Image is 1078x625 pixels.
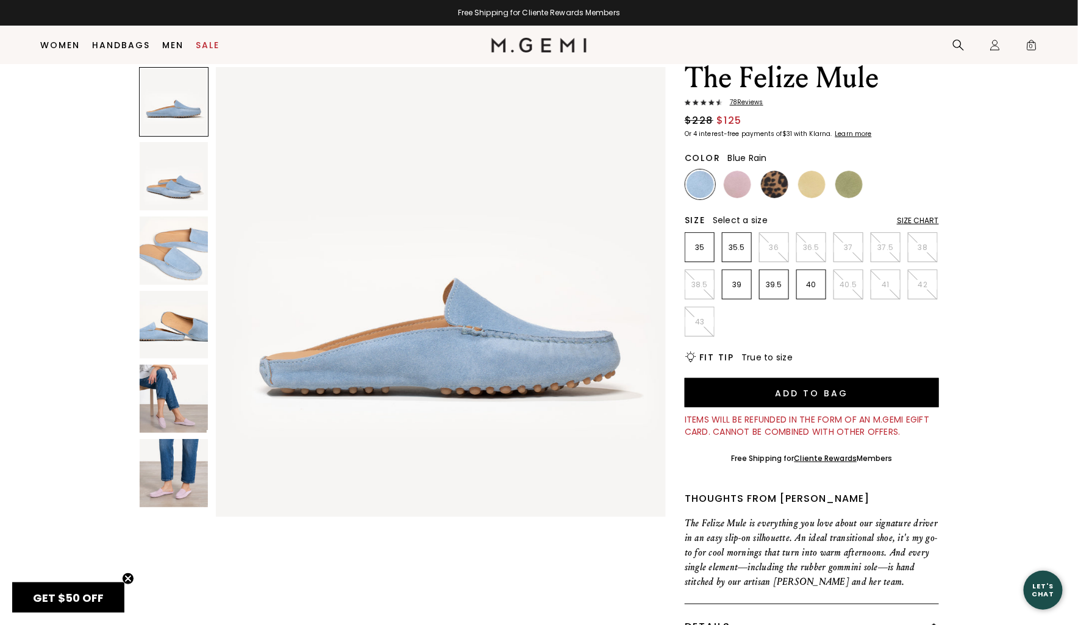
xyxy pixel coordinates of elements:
button: Close teaser [122,573,134,585]
p: 42 [908,280,937,290]
p: 37.5 [871,243,900,252]
klarna-placement-style-body: with Klarna [794,129,833,138]
p: 38 [908,243,937,252]
img: Leopard Print [761,171,788,198]
button: Add to Bag [685,378,939,407]
span: Blue Rain [728,152,767,164]
img: The Felize Mule [140,216,208,285]
div: Free Shipping for Members [731,454,893,463]
img: Blue Rain [687,171,714,198]
div: Let's Chat [1024,582,1063,598]
div: Size Chart [897,216,939,226]
img: Butter [798,171,826,198]
a: Handbags [93,40,151,50]
p: 35 [685,243,714,252]
img: Pistachio [835,171,863,198]
p: 39.5 [760,280,788,290]
div: GET $50 OFFClose teaser [12,582,124,613]
klarna-placement-style-amount: $31 [782,129,792,138]
span: True to size [741,351,793,363]
p: 39 [723,280,751,290]
img: Ballet Pink [724,171,751,198]
img: The Felize Mule [140,365,208,433]
p: 40.5 [834,280,863,290]
h2: Fit Tip [699,352,734,362]
img: The Felize Mule [216,67,666,517]
span: $125 [716,113,742,128]
p: 36 [760,243,788,252]
a: 78Reviews [685,99,939,109]
a: Cliente Rewards [794,453,857,463]
a: Learn more [834,130,872,138]
img: The Felize Mule [140,439,208,507]
p: 38.5 [685,280,714,290]
img: M.Gemi [491,38,587,52]
a: Sale [196,40,220,50]
a: Women [41,40,80,50]
p: 40 [797,280,826,290]
h2: Size [685,215,705,225]
a: Men [163,40,184,50]
p: 43 [685,317,714,327]
p: 35.5 [723,243,751,252]
klarna-placement-style-cta: Learn more [835,129,872,138]
h2: Color [685,153,721,163]
div: Thoughts from [PERSON_NAME] [685,491,939,506]
div: Items will be refunded in the form of an M.Gemi eGift Card. Cannot be combined with other offers. [685,413,939,438]
p: 37 [834,243,863,252]
p: The Felize Mule is everything you love about our signature driver in an easy slip-on silhouette. ... [685,516,939,589]
img: The Felize Mule [140,142,208,210]
span: 0 [1026,41,1038,54]
h1: The Felize Mule [685,61,939,95]
span: 78 Review s [723,99,763,106]
span: Select a size [713,214,768,226]
span: $228 [685,113,713,128]
span: GET $50 OFF [33,590,104,605]
klarna-placement-style-body: Or 4 interest-free payments of [685,129,782,138]
img: The Felize Mule [140,291,208,359]
p: 41 [871,280,900,290]
p: 36.5 [797,243,826,252]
